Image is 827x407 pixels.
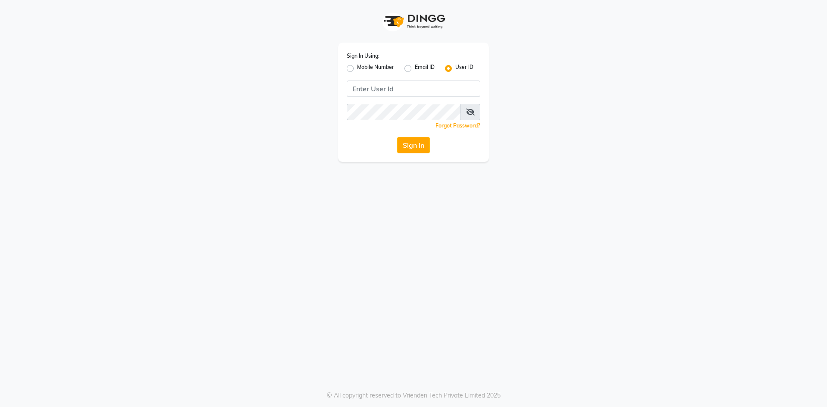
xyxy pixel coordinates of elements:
a: Forgot Password? [435,122,480,129]
input: Username [347,81,480,97]
img: logo1.svg [379,9,448,34]
label: Email ID [415,63,435,74]
label: Mobile Number [357,63,394,74]
label: User ID [455,63,473,74]
button: Sign In [397,137,430,153]
label: Sign In Using: [347,52,379,60]
input: Username [347,104,461,120]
